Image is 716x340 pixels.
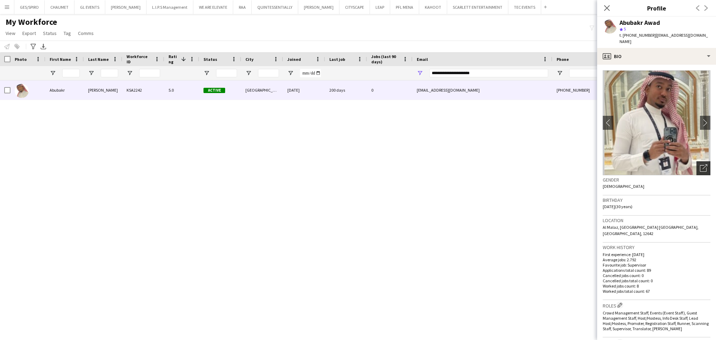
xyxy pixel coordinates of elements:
div: [EMAIL_ADDRESS][DOMAIN_NAME] [413,80,552,100]
h3: Work history [603,244,710,250]
span: Al Malaz, [GEOGRAPHIC_DATA] [GEOGRAPHIC_DATA], [GEOGRAPHIC_DATA], 12642 [603,225,699,236]
div: Abubakr Awad [620,20,660,26]
span: Jobs (last 90 days) [371,54,400,64]
a: Tag [61,29,74,38]
button: Open Filter Menu [417,70,423,76]
button: Open Filter Menu [203,70,210,76]
button: PFL MENA [390,0,419,14]
p: Applications total count: 89 [603,268,710,273]
button: GES/SPIRO [14,0,45,14]
p: Worked jobs total count: 67 [603,289,710,294]
button: WE ARE ELEVATE [193,0,233,14]
span: Status [203,57,217,62]
button: Open Filter Menu [127,70,133,76]
input: Joined Filter Input [300,69,321,77]
input: First Name Filter Input [62,69,80,77]
button: [PERSON_NAME] [298,0,339,14]
app-action-btn: Export XLSX [39,42,48,51]
input: Last Name Filter Input [101,69,118,77]
button: QUINTESSENTIALLY [252,0,298,14]
button: CITYSCAPE [339,0,370,14]
button: L.I.P.S Management [146,0,193,14]
h3: Birthday [603,197,710,203]
div: [PERSON_NAME] [84,80,122,100]
div: Bio [597,48,716,65]
button: TEC EVENTS [508,0,541,14]
button: CHAUMET [45,0,74,14]
div: KSA2242 [122,80,164,100]
button: Open Filter Menu [557,70,563,76]
h3: Profile [597,3,716,13]
p: Cancelled jobs count: 0 [603,273,710,278]
p: Worked jobs count: 8 [603,283,710,289]
span: City [245,57,253,62]
img: Abubakr Awad [15,84,29,98]
button: Open Filter Menu [245,70,252,76]
span: Last job [329,57,345,62]
button: RAA [233,0,252,14]
span: Last Name [88,57,109,62]
div: Abubakr [45,80,84,100]
button: LEAP [370,0,390,14]
input: Workforce ID Filter Input [139,69,160,77]
a: Comms [75,29,96,38]
input: City Filter Input [258,69,279,77]
span: View [6,30,15,36]
input: Status Filter Input [216,69,237,77]
h3: Location [603,217,710,224]
span: Tag [64,30,71,36]
button: Open Filter Menu [287,70,294,76]
button: GL EVENTS [74,0,105,14]
h3: Gender [603,177,710,183]
span: My Workforce [6,17,57,27]
a: View [3,29,18,38]
button: SCARLETT ENTERTAINMENT [447,0,508,14]
p: Favourite job: Supervisor [603,262,710,268]
span: Rating [169,54,178,64]
span: Phone [557,57,569,62]
span: Email [417,57,428,62]
a: Status [40,29,59,38]
button: Open Filter Menu [50,70,56,76]
input: Phone Filter Input [569,69,638,77]
span: | [EMAIL_ADDRESS][DOMAIN_NAME] [620,33,708,44]
div: [PHONE_NUMBER] [552,80,642,100]
button: [PERSON_NAME] [105,0,146,14]
a: Export [20,29,39,38]
span: Joined [287,57,301,62]
div: 200 days [325,80,367,100]
span: 5 [624,26,626,31]
span: Export [22,30,36,36]
span: Comms [78,30,94,36]
p: Cancelled jobs total count: 0 [603,278,710,283]
button: KAHOOT [419,0,447,14]
p: First experience: [DATE] [603,252,710,257]
img: Crew avatar or photo [603,70,710,175]
span: [DEMOGRAPHIC_DATA] [603,184,644,189]
div: 5.0 [164,80,199,100]
div: [DATE] [283,80,325,100]
input: Email Filter Input [429,69,548,77]
span: Active [203,88,225,93]
div: Open photos pop-in [696,161,710,175]
span: [DATE] (30 years) [603,204,632,209]
div: [GEOGRAPHIC_DATA] [241,80,283,100]
p: Average jobs: 2.792 [603,257,710,262]
div: 0 [367,80,413,100]
span: Status [43,30,57,36]
h3: Roles [603,302,710,309]
span: Crowd Management Staff, Events (Event Staff), Guest Management Staff, Host/Hostess, Info Desk Sta... [603,310,709,331]
span: First Name [50,57,71,62]
app-action-btn: Advanced filters [29,42,37,51]
button: Open Filter Menu [88,70,94,76]
span: Workforce ID [127,54,152,64]
span: t. [PHONE_NUMBER] [620,33,656,38]
span: Photo [15,57,27,62]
